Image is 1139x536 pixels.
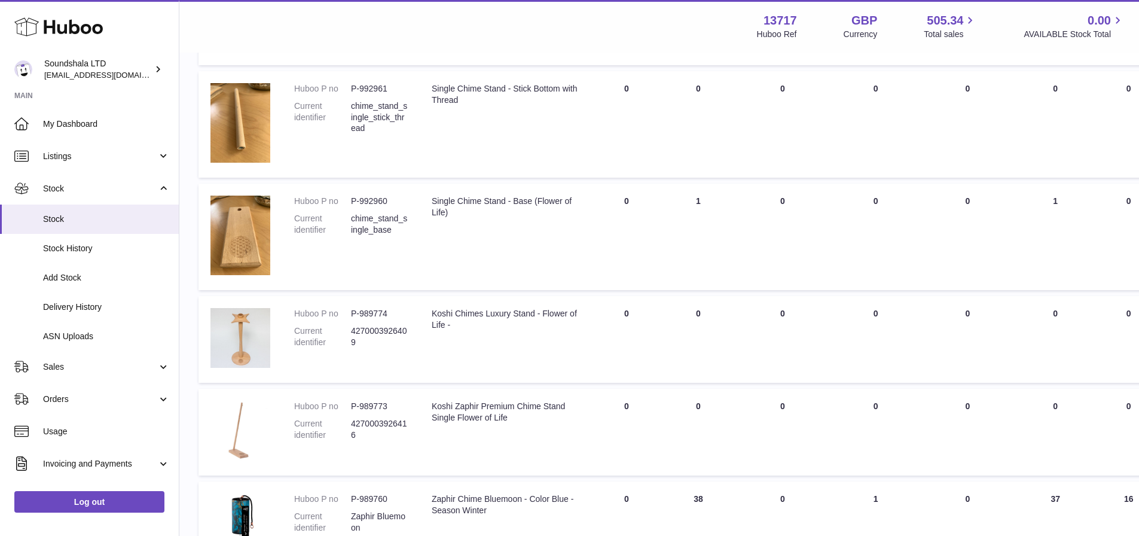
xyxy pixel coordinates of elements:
[43,458,157,470] span: Invoicing and Payments
[662,296,734,383] td: 0
[43,331,170,342] span: ASN Uploads
[1015,184,1096,290] td: 1
[591,296,662,383] td: 0
[966,309,970,318] span: 0
[210,83,270,163] img: product image
[351,418,408,441] dd: 4270003926416
[662,389,734,476] td: 0
[294,511,351,534] dt: Current identifier
[210,308,270,368] img: product image
[14,491,164,513] a: Log out
[591,71,662,178] td: 0
[294,494,351,505] dt: Huboo P no
[966,84,970,93] span: 0
[43,272,170,284] span: Add Stock
[831,296,921,383] td: 0
[757,29,797,40] div: Huboo Ref
[966,401,970,411] span: 0
[1088,13,1111,29] span: 0.00
[924,29,977,40] span: Total sales
[294,196,351,207] dt: Huboo P no
[662,71,734,178] td: 0
[734,389,831,476] td: 0
[351,100,408,135] dd: chime_stand_single_stick_thread
[734,184,831,290] td: 0
[966,196,970,206] span: 0
[294,100,351,135] dt: Current identifier
[43,151,157,162] span: Listings
[831,71,921,178] td: 0
[844,29,878,40] div: Currency
[351,196,408,207] dd: P-992960
[43,118,170,130] span: My Dashboard
[1024,13,1125,40] a: 0.00 AVAILABLE Stock Total
[351,308,408,319] dd: P-989774
[734,71,831,178] td: 0
[294,418,351,441] dt: Current identifier
[662,184,734,290] td: 1
[44,70,176,80] span: [EMAIL_ADDRESS][DOMAIN_NAME]
[1024,29,1125,40] span: AVAILABLE Stock Total
[351,401,408,412] dd: P-989773
[43,183,157,194] span: Stock
[1015,296,1096,383] td: 0
[44,58,152,81] div: Soundshala LTD
[591,184,662,290] td: 0
[294,83,351,95] dt: Huboo P no
[764,13,797,29] strong: 13717
[43,243,170,254] span: Stock History
[351,511,408,534] dd: Zaphir Bluemoon
[734,296,831,383] td: 0
[43,214,170,225] span: Stock
[294,325,351,348] dt: Current identifier
[43,426,170,437] span: Usage
[294,213,351,236] dt: Current identifier
[210,196,270,275] img: product image
[432,83,579,106] div: Single Chime Stand - Stick Bottom with Thread
[14,60,32,78] img: internalAdmin-13717@internal.huboo.com
[927,13,963,29] span: 505.34
[43,301,170,313] span: Delivery History
[351,213,408,236] dd: chime_stand_single_base
[432,308,579,331] div: Koshi Chimes Luxury Stand - Flower of Life -
[924,13,977,40] a: 505.34 Total sales
[351,325,408,348] dd: 4270003926409
[432,196,579,218] div: Single Chime Stand - Base (Flower of Life)
[210,401,270,461] img: product image
[294,308,351,319] dt: Huboo P no
[351,494,408,505] dd: P-989760
[966,494,970,504] span: 0
[351,83,408,95] dd: P-992961
[43,394,157,405] span: Orders
[591,389,662,476] td: 0
[1015,71,1096,178] td: 0
[831,184,921,290] td: 0
[1015,389,1096,476] td: 0
[851,13,877,29] strong: GBP
[432,494,579,516] div: Zaphir Chime Bluemoon - Color Blue - Season Winter
[294,401,351,412] dt: Huboo P no
[43,361,157,373] span: Sales
[432,401,579,424] div: Koshi Zaphir Premium Chime Stand Single Flower of Life
[831,389,921,476] td: 0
